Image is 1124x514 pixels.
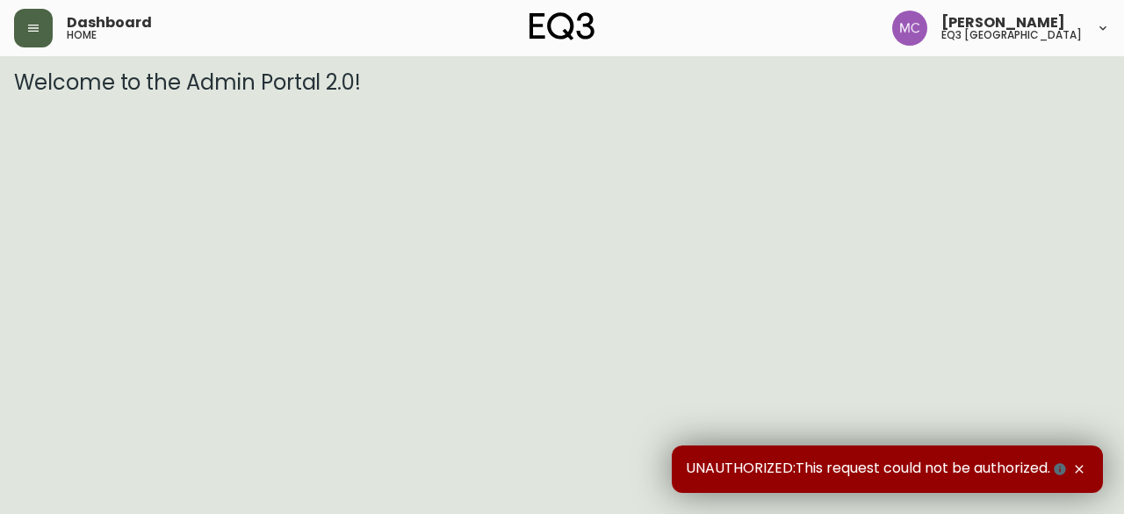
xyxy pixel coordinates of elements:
span: Dashboard [67,16,152,30]
img: 6dbdb61c5655a9a555815750a11666cc [892,11,927,46]
h5: home [67,30,97,40]
img: logo [530,12,594,40]
span: [PERSON_NAME] [941,16,1065,30]
h3: Welcome to the Admin Portal 2.0! [14,70,1110,95]
span: UNAUTHORIZED:This request could not be authorized. [686,460,1070,479]
h5: eq3 [GEOGRAPHIC_DATA] [941,30,1082,40]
